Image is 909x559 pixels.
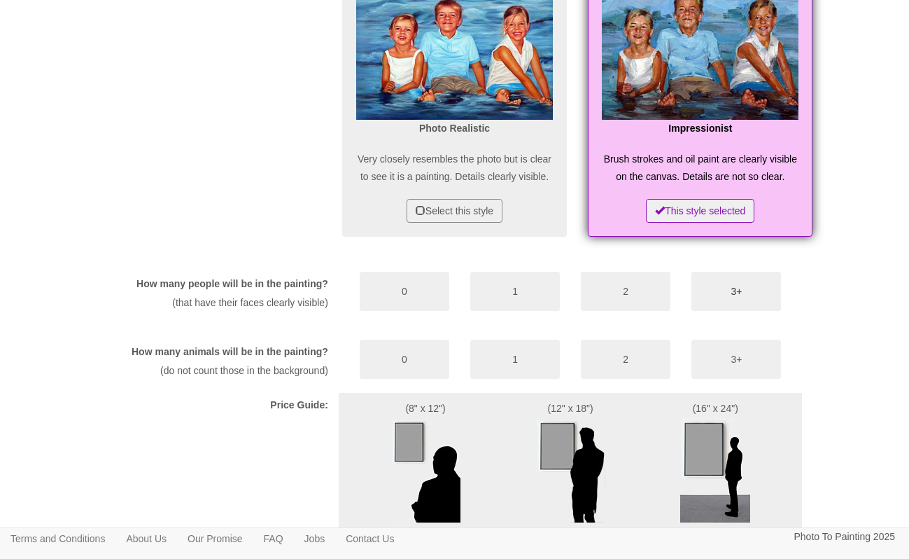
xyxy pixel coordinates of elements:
button: 1 [470,340,560,379]
p: Photo To Painting 2025 [794,528,895,546]
p: (8" x 12") [349,400,502,417]
a: Contact Us [335,528,404,549]
label: How many people will be in the painting? [136,277,328,291]
label: Price Guide: [270,398,327,412]
button: 3+ [691,272,781,311]
p: (12" x 18") [523,400,618,417]
button: Select this style [407,199,502,223]
button: 1 [470,272,560,311]
p: (16" x 24") [639,400,792,417]
a: FAQ [253,528,294,549]
button: 0 [360,340,449,379]
img: Example size of a large painting [680,417,750,523]
a: Our Promise [177,528,253,549]
p: Brush strokes and oil paint are clearly visible on the canvas. Details are not so clear. [602,151,798,185]
p: (that have their faces clearly visible) [118,294,328,312]
label: How many animals will be in the painting? [132,345,328,359]
a: About Us [115,528,177,549]
button: 2 [581,340,670,379]
img: Example size of a Midi painting [535,417,605,523]
button: This style selected [646,199,754,223]
button: 3+ [691,340,781,379]
button: 0 [360,272,449,311]
a: Jobs [294,528,336,549]
button: 2 [581,272,670,311]
p: Photo Realistic [356,120,553,137]
p: (do not count those in the background) [118,362,328,380]
p: Very closely resembles the photo but is clear to see it is a painting. Details clearly visible. [356,151,553,185]
img: Example size of a small painting [390,417,460,523]
p: Impressionist [602,120,798,137]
